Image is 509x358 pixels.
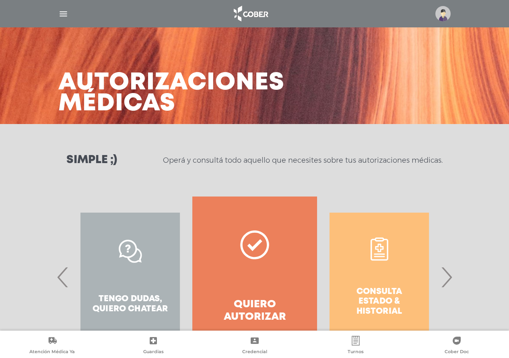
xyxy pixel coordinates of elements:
span: Turnos [348,349,364,356]
span: Credencial [242,349,267,356]
img: profile-placeholder.svg [435,6,451,21]
span: Next [439,255,454,299]
a: Credencial [204,336,305,356]
a: Cober Doc [406,336,507,356]
h3: Simple ;) [66,155,117,166]
span: Previous [55,255,71,299]
a: Guardias [103,336,204,356]
a: Turnos [305,336,406,356]
p: Operá y consultá todo aquello que necesites sobre tus autorizaciones médicas. [163,155,443,165]
a: Atención Médica Ya [2,336,103,356]
span: Atención Médica Ya [29,349,75,356]
h3: Autorizaciones médicas [58,72,284,114]
img: Cober_menu-lines-white.svg [58,9,68,19]
span: Cober Doc [445,349,469,356]
span: Guardias [143,349,164,356]
a: Quiero autorizar [192,197,317,358]
img: logo_cober_home-white.png [229,4,272,23]
h4: Quiero autorizar [207,298,302,323]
